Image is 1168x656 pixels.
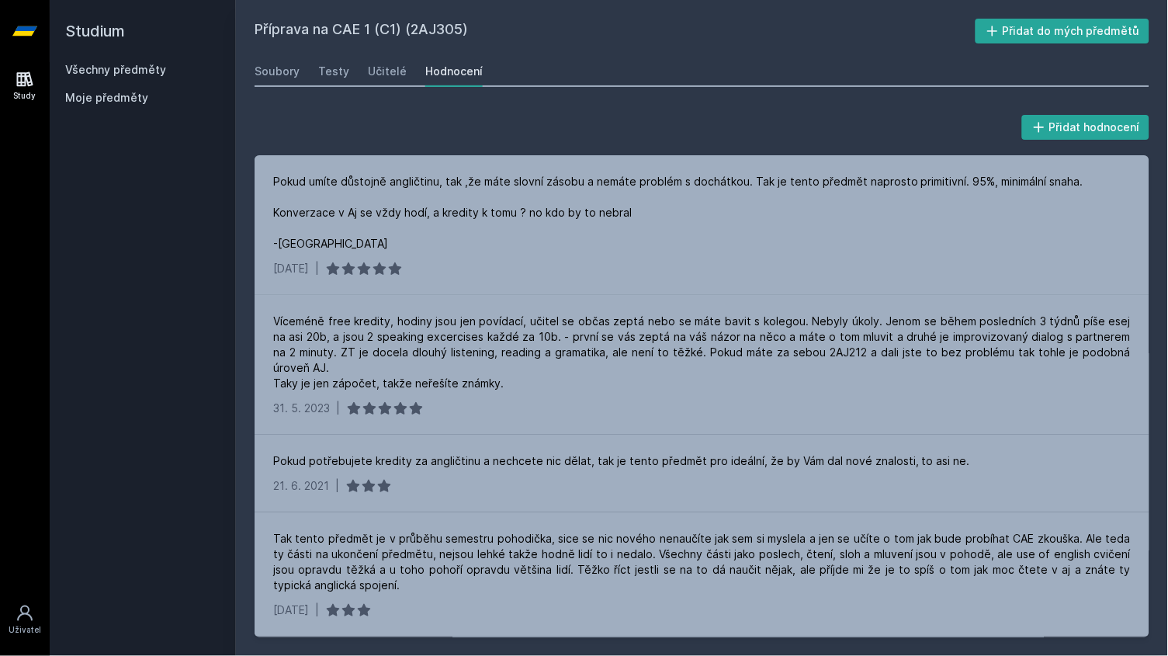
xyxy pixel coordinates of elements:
div: Testy [318,64,349,79]
div: | [315,261,319,276]
button: Přidat hodnocení [1022,115,1150,140]
div: Study [14,90,36,102]
div: Pokud potřebujete kredity za angličtinu a nechcete nic dělat, tak je tento předmět pro ideální, ž... [273,453,970,469]
div: Hodnocení [425,64,483,79]
div: Víceméně free kredity, hodiny jsou jen povídací, učitel se občas zeptá nebo se máte bavit s koleg... [273,314,1131,391]
div: [DATE] [273,261,309,276]
div: Soubory [255,64,300,79]
div: Učitelé [368,64,407,79]
a: Učitelé [368,56,407,87]
h2: Příprava na CAE 1 (C1) (2AJ305) [255,19,976,43]
a: Všechny předměty [65,63,166,76]
a: Soubory [255,56,300,87]
a: Hodnocení [425,56,483,87]
a: Study [3,62,47,109]
div: 31. 5. 2023 [273,401,330,416]
span: Moje předměty [65,90,148,106]
div: Tak tento předmět je v průběhu semestru pohodička, sice se nic nového nenaučíte jak sem si myslel... [273,531,1131,593]
div: | [315,602,319,618]
div: Uživatel [9,624,41,636]
a: Uživatel [3,596,47,644]
div: 21. 6. 2021 [273,478,329,494]
div: [DATE] [273,602,309,618]
button: Přidat do mých předmětů [976,19,1150,43]
div: | [335,478,339,494]
div: Pokud umíte důstojně angličtinu, tak ,že máte slovní zásobu a nemáte problém s dochátkou. Tak je ... [273,174,1083,252]
a: Testy [318,56,349,87]
div: | [336,401,340,416]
